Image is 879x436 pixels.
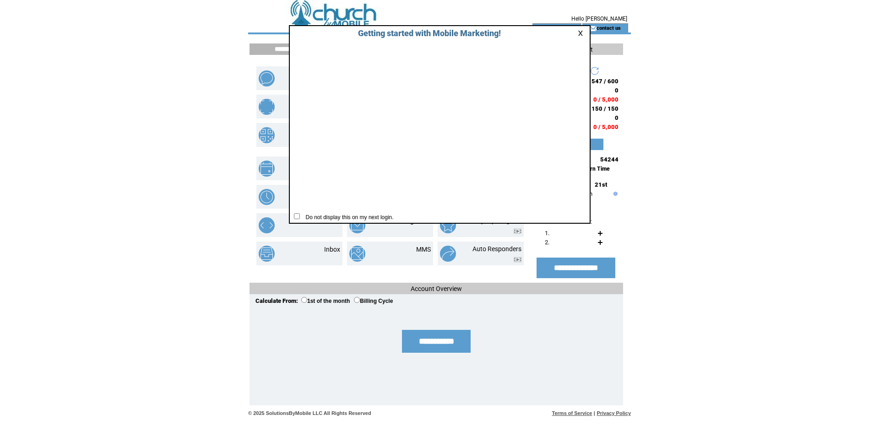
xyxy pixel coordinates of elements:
span: 0 [615,114,619,121]
span: Do not display this on my next login. [301,214,394,221]
img: inbox.png [259,246,275,262]
img: loyalty-program.png [440,217,456,233]
span: Calculate From: [255,297,298,304]
a: contact us [597,25,621,31]
img: mms.png [349,246,365,262]
img: video.png [514,229,521,234]
span: © 2025 SolutionsByMobile LLC All Rights Reserved [248,410,371,416]
a: Terms of Service [552,410,592,416]
span: 547 / 600 [591,78,619,85]
span: Getting started with Mobile Marketing! [349,28,501,38]
img: mobile-coupons.png [259,99,275,115]
span: 0 / 5,000 [593,96,619,103]
input: 1st of the month [301,297,307,303]
img: account_icon.gif [547,25,553,32]
span: 0 / 5,000 [593,124,619,130]
img: web-forms.png [259,217,275,233]
span: 150 / 150 [591,105,619,112]
span: | [594,410,595,416]
span: 2. [545,239,549,246]
span: 54244 [600,156,619,163]
img: video.png [514,257,521,262]
label: 1st of the month [301,298,350,304]
img: email-integration.png [349,217,365,233]
span: Account Overview [411,285,462,292]
a: Privacy Policy [597,410,631,416]
span: 21st [595,181,607,188]
img: appointments.png [259,161,275,177]
span: 1. [545,230,549,237]
span: Eastern Time [576,166,610,172]
img: qr-codes.png [259,127,275,143]
span: 0 [615,87,619,94]
a: MMS [416,246,431,253]
a: Auto Responders [472,245,521,253]
label: Billing Cycle [354,298,393,304]
input: Billing Cycle [354,297,360,303]
img: scheduled-tasks.png [259,189,275,205]
span: Hello [PERSON_NAME] [571,16,627,22]
img: auto-responders.png [440,246,456,262]
a: Inbox [324,246,340,253]
img: text-blast.png [259,70,275,86]
img: help.gif [611,192,618,196]
img: contact_us_icon.gif [590,25,597,32]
